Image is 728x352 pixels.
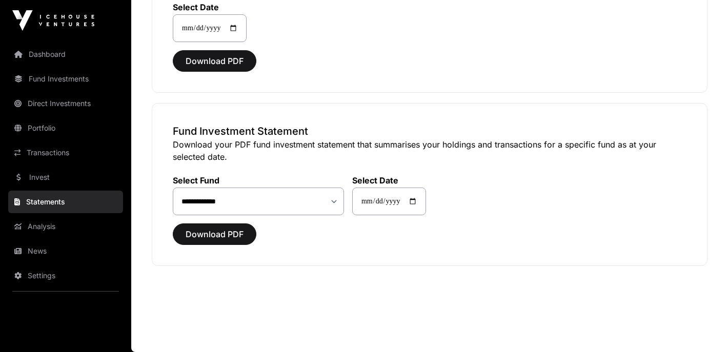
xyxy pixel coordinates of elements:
a: Dashboard [8,43,123,66]
a: News [8,240,123,262]
button: Download PDF [173,50,256,72]
a: Invest [8,166,123,189]
a: Portfolio [8,117,123,139]
button: Download PDF [173,223,256,245]
h3: Fund Investment Statement [173,124,686,138]
a: Download PDF [173,234,256,244]
img: Icehouse Ventures Logo [12,10,94,31]
a: Statements [8,191,123,213]
label: Select Fund [173,175,344,185]
a: Analysis [8,215,123,238]
span: Download PDF [186,55,244,67]
p: Download your PDF fund investment statement that summarises your holdings and transactions for a ... [173,138,686,163]
a: Direct Investments [8,92,123,115]
a: Transactions [8,141,123,164]
label: Select Date [173,2,247,12]
label: Select Date [352,175,426,185]
a: Fund Investments [8,68,123,90]
iframe: Chat Widget [677,303,728,352]
a: Settings [8,264,123,287]
a: Download PDF [173,60,256,71]
span: Download PDF [186,228,244,240]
